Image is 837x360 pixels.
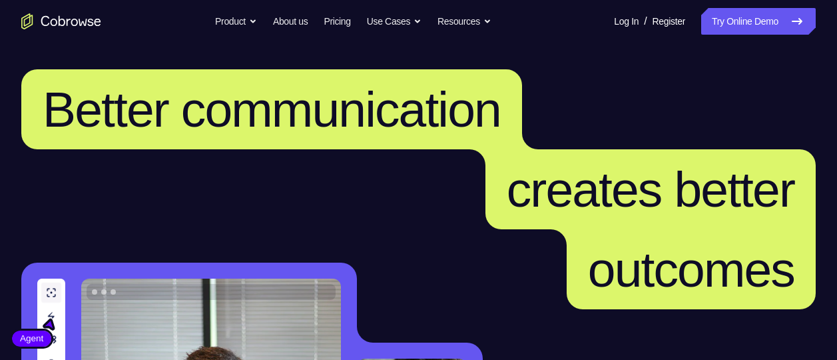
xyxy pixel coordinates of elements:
span: / [644,13,647,29]
a: Pricing [324,8,350,35]
button: Resources [437,8,491,35]
span: Agent [12,332,51,345]
a: Try Online Demo [701,8,816,35]
a: Register [653,8,685,35]
button: Product [215,8,257,35]
button: Use Cases [367,8,421,35]
span: creates better [507,161,794,217]
span: outcomes [588,241,794,297]
a: About us [273,8,308,35]
span: Better communication [43,81,501,137]
a: Log In [614,8,639,35]
a: Go to the home page [21,13,101,29]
